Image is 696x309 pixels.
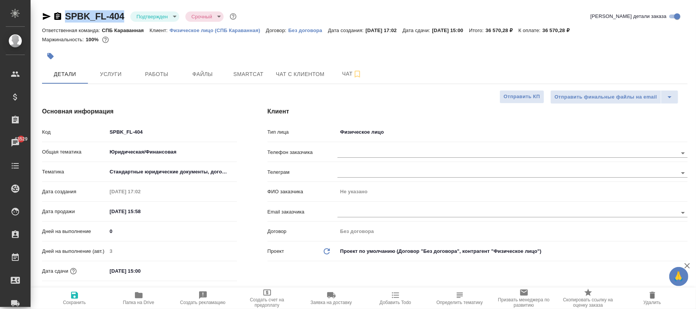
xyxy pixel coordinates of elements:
p: Дата создания [42,188,107,196]
p: 36 570,28 ₽ [542,28,575,33]
p: Тематика [42,168,107,176]
input: Пустое поле [107,186,174,197]
button: Срочный [189,13,214,20]
p: 36 570,28 ₽ [486,28,519,33]
button: Сохранить [42,288,107,309]
a: Физическое лицо (СПБ Караванная) [170,27,266,33]
div: Подтвержден [185,11,224,22]
p: Итого: [469,28,485,33]
p: Тип лица [268,128,337,136]
span: Отправить КП [504,92,540,101]
p: Код [42,128,107,136]
span: Детали [47,70,83,79]
input: Пустое поле [337,186,688,197]
span: Удалить [644,300,661,305]
span: Добавить Todo [380,300,411,305]
span: Услуги [92,70,129,79]
p: Дней на выполнение (авт.) [42,248,107,255]
div: Физическое лицо [337,126,688,139]
button: Создать счет на предоплату [235,288,299,309]
p: Общая тематика [42,148,107,156]
p: [DATE] 17:02 [366,28,403,33]
p: 100% [86,37,101,42]
button: Доп статусы указывают на важность/срочность заказа [228,11,238,21]
svg: Подписаться [353,70,362,79]
div: Подтвержден [130,11,179,22]
button: Добавить Todo [363,288,428,309]
p: СПБ Караванная [102,28,150,33]
span: Чат [334,69,370,79]
span: Сохранить [63,300,86,305]
input: ✎ Введи что-нибудь [107,126,237,138]
button: Призвать менеджера по развитию [492,288,556,309]
h4: Основная информация [42,107,237,116]
span: Заявка на доставку [310,300,352,305]
span: Определить тематику [436,300,483,305]
button: Отправить финальные файлы на email [550,90,661,104]
span: Работы [138,70,175,79]
input: Пустое поле [337,226,688,237]
p: Дата создания: [328,28,365,33]
button: Open [678,207,688,218]
input: ✎ Введи что-нибудь [107,226,237,237]
button: Подтвержден [134,13,170,20]
input: ✎ Введи что-нибудь [107,265,174,277]
button: Определить тематику [428,288,492,309]
span: 43529 [10,135,32,143]
span: Создать рекламацию [180,300,226,305]
p: Физическое лицо (СПБ Караванная) [170,28,266,33]
span: 🙏 [672,269,685,285]
button: Выбери, если сб и вс нужно считать рабочими днями для выполнения заказа. [109,286,119,296]
button: Скопировать ссылку для ЯМессенджера [42,12,51,21]
span: [PERSON_NAME] детали заказа [591,13,667,20]
button: Удалить [620,288,685,309]
span: Чат с клиентом [276,70,324,79]
p: Телеграм [268,168,337,176]
button: Заявка на доставку [299,288,363,309]
button: Open [678,168,688,178]
button: Скопировать ссылку на оценку заказа [556,288,620,309]
p: Дата продажи [42,208,107,215]
div: Юридическая/Финансовая [107,146,237,159]
input: ✎ Введи что-нибудь [107,206,174,217]
button: Папка на Drive [107,288,171,309]
p: Клиент: [149,28,169,33]
p: Дата сдачи: [402,28,432,33]
p: Телефон заказчика [268,149,337,156]
button: Отправить КП [500,90,544,104]
button: Если добавить услуги и заполнить их объемом, то дата рассчитается автоматически [68,266,78,276]
span: Файлы [184,70,221,79]
span: Отправить финальные файлы на email [555,93,657,102]
input: Пустое поле [107,246,237,257]
button: Добавить тэг [42,48,59,65]
button: 0.00 RUB; [101,35,110,45]
span: Скопировать ссылку на оценку заказа [561,297,616,308]
h4: Клиент [268,107,688,116]
p: Договор: [266,28,289,33]
span: Папка на Drive [123,300,154,305]
p: Email заказчика [268,208,337,216]
a: Без договора [288,27,328,33]
div: Проект по умолчанию (Договор "Без договора", контрагент "Физическое лицо") [337,245,688,258]
p: Договор [268,228,337,235]
button: Open [678,148,688,159]
div: split button [550,90,678,104]
p: К оплате: [519,28,543,33]
p: Дата сдачи [42,267,68,275]
p: [DATE] 15:00 [432,28,469,33]
span: Учитывать выходные [53,287,103,295]
span: Создать счет на предоплату [240,297,295,308]
button: Создать рекламацию [171,288,235,309]
span: Призвать менеджера по развитию [496,297,552,308]
p: Проект [268,248,284,255]
a: SPBK_FL-404 [65,11,124,21]
button: 🙏 [669,267,688,286]
p: ФИО заказчика [268,188,337,196]
p: Без договора [288,28,328,33]
p: Маржинальность: [42,37,86,42]
p: Ответственная команда: [42,28,102,33]
p: Дней на выполнение [42,228,107,235]
button: Скопировать ссылку [53,12,62,21]
span: Smartcat [230,70,267,79]
a: 43529 [2,133,29,152]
